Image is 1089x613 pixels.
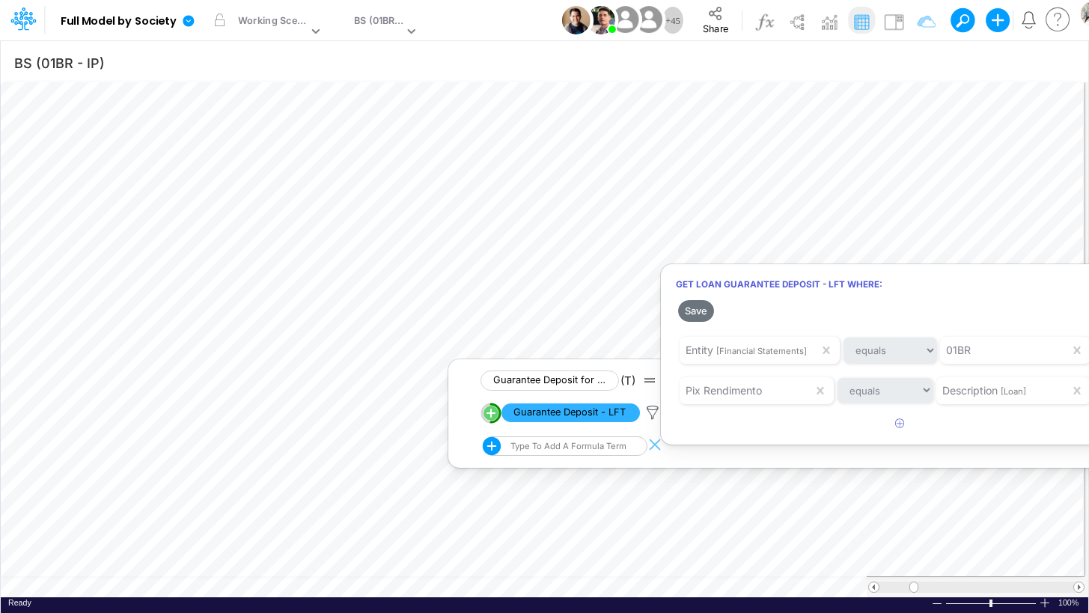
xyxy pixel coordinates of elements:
div: Pix Rendimento [686,382,762,398]
span: Description [942,384,998,397]
img: User Image Icon [562,6,591,34]
div: Entity [686,342,807,358]
span: Pix Rendimento [686,384,762,397]
div: Description [942,382,1026,398]
img: User Image Icon [632,3,665,37]
span: [Loan] [1001,386,1026,397]
span: [Financial Statements] [716,346,807,356]
button: Share [690,1,741,39]
img: User Image Icon [608,3,642,37]
div: 01BR [946,342,971,358]
img: User Image Icon [587,6,615,34]
span: 01BR [946,344,971,356]
button: Save [678,300,714,322]
span: Entity [686,344,713,356]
